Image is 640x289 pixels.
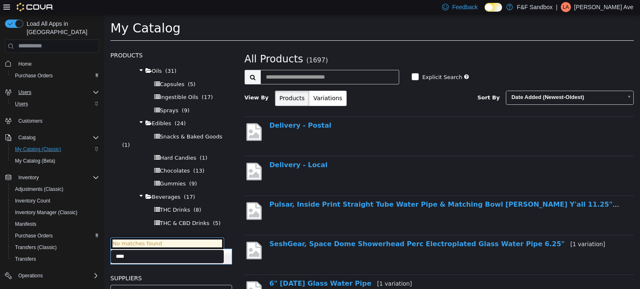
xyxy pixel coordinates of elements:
img: Cova [17,3,54,11]
span: Users [12,99,99,109]
span: Inventory [15,173,99,183]
button: Inventory [2,172,102,183]
span: Purchase Orders [15,72,53,79]
span: Catalog [15,133,99,143]
a: My Catalog (Beta) [12,156,59,166]
a: Users [12,99,31,109]
span: Inventory Manager (Classic) [12,207,99,217]
a: Inventory Count [12,196,54,206]
span: Operations [18,272,43,279]
div: Leila Ave [561,2,571,12]
span: Manifests [12,219,99,229]
button: Operations [2,270,102,282]
button: Manifests [8,218,102,230]
span: Transfers [15,256,36,262]
button: Catalog [15,133,39,143]
span: Load All Apps in [GEOGRAPHIC_DATA] [23,20,99,36]
span: Transfers (Classic) [12,242,99,252]
span: Purchase Orders [15,232,53,239]
span: Catalog [18,134,35,141]
span: Manifests [15,221,36,227]
button: Home [2,58,102,70]
span: Purchase Orders [12,231,99,241]
a: Adjustments (Classic) [12,184,67,194]
span: My Catalog (Beta) [15,158,55,164]
span: My Catalog (Beta) [12,156,99,166]
button: My Catalog (Classic) [8,143,102,155]
button: My Catalog (Beta) [8,155,102,167]
span: Operations [15,271,99,281]
span: Inventory [18,174,39,181]
span: Adjustments (Classic) [12,184,99,194]
a: Inventory Manager (Classic) [12,207,81,217]
button: Customers [2,115,102,127]
a: Manifests [12,219,40,229]
a: Transfers (Classic) [12,242,60,252]
li: No matches found [8,225,118,233]
button: Users [15,87,35,97]
span: Home [18,61,32,67]
span: Feedback [452,3,477,11]
p: | [556,2,557,12]
span: Customers [15,116,99,126]
button: Catalog [2,132,102,143]
button: Purchase Orders [8,70,102,82]
a: Home [15,59,35,69]
button: Inventory Count [8,195,102,207]
a: My Catalog (Classic) [12,144,65,154]
a: Transfers [12,254,39,264]
a: Purchase Orders [12,71,56,81]
input: Dark Mode [485,3,502,12]
span: Users [15,87,99,97]
span: Inventory Count [12,196,99,206]
a: Purchase Orders [12,231,56,241]
span: Home [15,59,99,69]
button: Inventory Manager (Classic) [8,207,102,218]
a: Customers [15,116,46,126]
span: Transfers (Classic) [15,244,57,251]
span: LA [563,2,569,12]
span: Customers [18,118,42,124]
span: Inventory Count [15,198,50,204]
p: [PERSON_NAME] Ave [574,2,633,12]
span: Purchase Orders [12,71,99,81]
button: Users [8,98,102,110]
button: Inventory [15,173,42,183]
button: Users [2,86,102,98]
span: Users [15,101,28,107]
p: F&F Sandbox [517,2,553,12]
span: Inventory Manager (Classic) [15,209,77,216]
span: Transfers [12,254,99,264]
button: Transfers (Classic) [8,242,102,253]
button: Adjustments (Classic) [8,183,102,195]
button: Transfers [8,253,102,265]
span: Users [18,89,31,96]
span: My Catalog (Classic) [12,144,99,154]
button: Operations [15,271,46,281]
span: Adjustments (Classic) [15,186,63,193]
span: My Catalog (Classic) [15,146,61,153]
button: Purchase Orders [8,230,102,242]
